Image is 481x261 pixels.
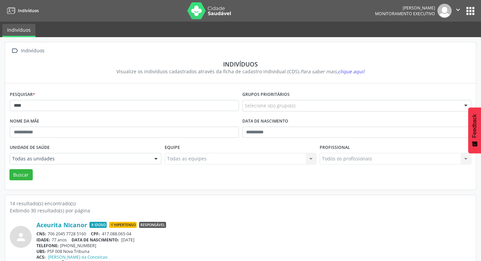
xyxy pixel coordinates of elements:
[15,60,466,68] div: Indivíduos
[10,200,471,207] div: 14 resultado(s) encontrado(s)
[464,5,476,17] button: apps
[375,11,435,17] span: Monitoramento Executivo
[338,68,365,75] span: clique aqui!
[102,231,131,237] span: 417.088.065-04
[139,222,166,228] span: Responsável
[36,231,46,237] span: CNS:
[454,6,462,14] i: 
[18,8,39,14] span: Indivíduos
[242,116,288,127] label: Data de nascimento
[36,221,87,229] a: Aceurita Nicanor
[36,243,59,249] span: TELEFONE:
[468,107,481,153] button: Feedback - Mostrar pesquisa
[472,114,478,138] span: Feedback
[452,4,464,18] button: 
[165,142,180,153] label: Equipe
[12,155,148,162] span: Todas as unidades
[20,46,46,56] div: Indivíduos
[10,46,20,56] i: 
[300,68,365,75] i: Para saber mais,
[89,222,107,228] span: Idoso
[242,89,290,100] label: Grupos prioritários
[5,5,39,16] a: Indivíduos
[375,5,435,11] div: [PERSON_NAME]
[72,237,119,243] span: DATA DE NASCIMENTO:
[10,116,39,127] label: Nome da mãe
[10,207,471,214] div: Exibindo 30 resultado(s) por página
[320,142,350,153] label: Profissional
[36,237,50,243] span: IDADE:
[2,24,35,37] a: Indivíduos
[36,237,471,243] div: 77 anos
[48,254,107,260] a: [PERSON_NAME] da Conceicao
[437,4,452,18] img: img
[36,231,471,237] div: 706 2045 7728 5160
[36,254,46,260] span: ACS:
[10,142,50,153] label: Unidade de saúde
[36,243,471,249] div: [PHONE_NUMBER]
[10,46,46,56] a:  Indivíduos
[109,222,137,228] span: Hipertenso
[121,237,134,243] span: [DATE]
[36,249,471,254] div: PSF 008 Nova Tribuna
[245,102,295,109] span: Selecione o(s) grupo(s)
[91,231,100,237] span: CPF:
[10,89,35,100] label: Pesquisar
[36,249,46,254] span: UBS:
[9,169,33,181] button: Buscar
[15,68,466,75] div: Visualize os indivíduos cadastrados através da ficha de cadastro individual (CDS).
